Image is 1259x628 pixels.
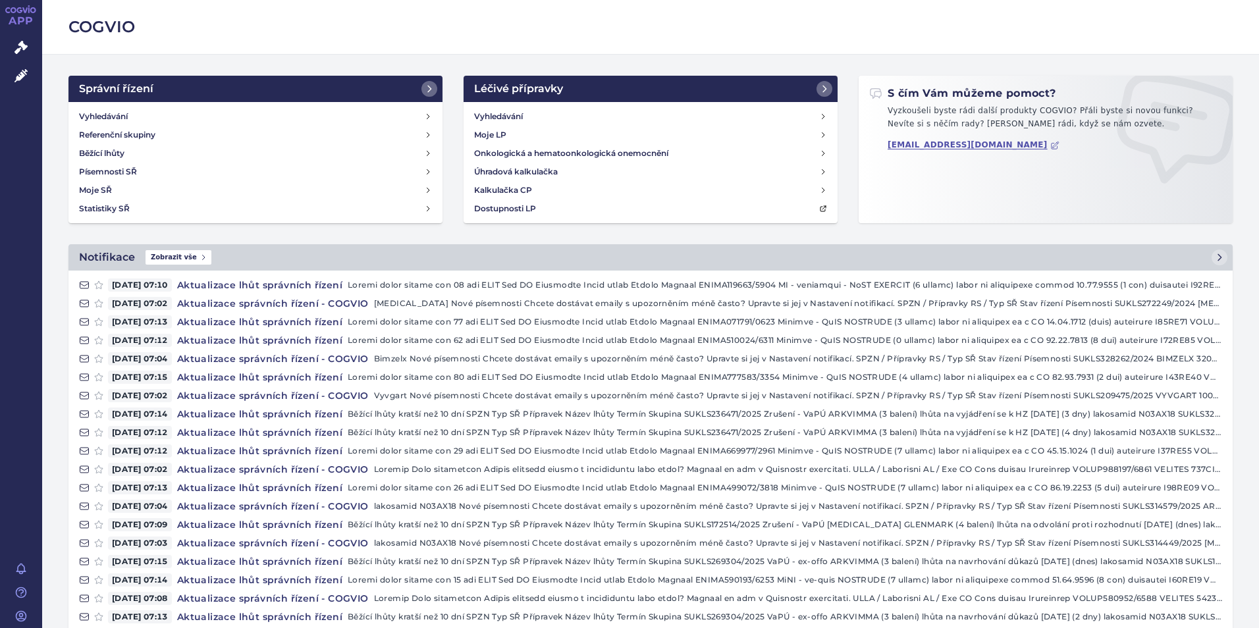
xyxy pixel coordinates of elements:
[374,536,1222,550] p: lakosamid N03AX18 Nové písemnosti Chcete dostávat emaily s upozorněním méně často? Upravte si jej...
[108,407,172,421] span: [DATE] 07:14
[172,407,348,421] h4: Aktualizace lhůt správních řízení
[172,297,374,310] h4: Aktualizace správních řízení - COGVIO
[348,426,1222,439] p: Běžící lhůty kratší než 10 dní SPZN Typ SŘ Přípravek Název lhůty Termín Skupina SUKLS236471/2025 ...
[108,518,172,531] span: [DATE] 07:09
[74,181,437,199] a: Moje SŘ
[348,555,1222,568] p: Běžící lhůty kratší než 10 dní SPZN Typ SŘ Přípravek Název lhůty Termín Skupina SUKLS269304/2025 ...
[348,610,1222,623] p: Běžící lhůty kratší než 10 dní SPZN Typ SŘ Přípravek Název lhůty Termín Skupina SUKLS269304/2025 ...
[172,352,374,365] h4: Aktualizace správních řízení - COGVIO
[888,140,1059,150] a: [EMAIL_ADDRESS][DOMAIN_NAME]
[474,147,668,160] h4: Onkologická a hematoonkologická onemocnění
[172,610,348,623] h4: Aktualizace lhůt správních řízení
[172,555,348,568] h4: Aktualizace lhůt správních řízení
[474,165,558,178] h4: Úhradová kalkulačka
[172,278,348,292] h4: Aktualizace lhůt správních řízení
[108,389,172,402] span: [DATE] 07:02
[108,481,172,494] span: [DATE] 07:13
[348,315,1222,328] p: Loremi dolor sitame con 77 adi ELIT Sed DO Eiusmodte Incid utlab Etdolo Magnaal ENIMA071791/0623 ...
[172,592,374,605] h4: Aktualizace správních řízení - COGVIO
[374,592,1222,605] p: Loremip Dolo sitametcon Adipis elitsedd eiusmo t incididuntu labo etdol? Magnaal en adm v Quisnos...
[172,444,348,458] h4: Aktualizace lhůt správních řízení
[74,107,437,126] a: Vyhledávání
[348,334,1222,347] p: Loremi dolor sitame con 62 adi ELIT Sed DO Eiusmodte Incid utlab Etdolo Magnaal ENIMA510024/6311 ...
[172,536,374,550] h4: Aktualizace správních řízení - COGVIO
[79,184,112,197] h4: Moje SŘ
[108,444,172,458] span: [DATE] 07:12
[348,371,1222,384] p: Loremi dolor sitame con 80 adi ELIT Sed DO Eiusmodte Incid utlab Etdolo Magnaal ENIMA777583/3354 ...
[172,315,348,328] h4: Aktualizace lhůt správních řízení
[108,426,172,439] span: [DATE] 07:12
[79,110,128,123] h4: Vyhledávání
[348,444,1222,458] p: Loremi dolor sitame con 29 adi ELIT Sed DO Eiusmodte Incid utlab Etdolo Magnaal ENIMA669977/2961 ...
[74,163,437,181] a: Písemnosti SŘ
[348,573,1222,587] p: Loremi dolor sitame con 15 adi ELIT Sed DO Eiusmodte Incid utlab Etdolo Magnaal ENIMA590193/6253 ...
[172,371,348,384] h4: Aktualizace lhůt správních řízení
[108,315,172,328] span: [DATE] 07:13
[469,181,832,199] a: Kalkulačka CP
[79,202,130,215] h4: Statistiky SŘ
[469,126,832,144] a: Moje LP
[464,76,838,102] a: Léčivé přípravky
[108,334,172,347] span: [DATE] 07:12
[68,16,1233,38] h2: COGVIO
[469,144,832,163] a: Onkologická a hematoonkologická onemocnění
[348,518,1222,531] p: Běžící lhůty kratší než 10 dní SPZN Typ SŘ Přípravek Název lhůty Termín Skupina SUKLS172514/2025 ...
[79,165,137,178] h4: Písemnosti SŘ
[474,81,563,97] h2: Léčivé přípravky
[469,163,832,181] a: Úhradová kalkulačka
[469,199,832,218] a: Dostupnosti LP
[474,110,523,123] h4: Vyhledávání
[172,500,374,513] h4: Aktualizace správních řízení - COGVIO
[108,278,172,292] span: [DATE] 07:10
[108,555,172,568] span: [DATE] 07:15
[172,573,348,587] h4: Aktualizace lhůt správních řízení
[74,126,437,144] a: Referenční skupiny
[79,249,135,265] h2: Notifikace
[68,244,1233,271] a: NotifikaceZobrazit vše
[172,334,348,347] h4: Aktualizace lhůt správních řízení
[74,144,437,163] a: Běžící lhůty
[374,389,1222,402] p: Vyvgart Nové písemnosti Chcete dostávat emaily s upozorněním méně často? Upravte si jej v Nastave...
[348,481,1222,494] p: Loremi dolor sitame con 26 adi ELIT Sed DO Eiusmodte Incid utlab Etdolo Magnaal ENIMA499072/3818 ...
[79,81,153,97] h2: Správní řízení
[469,107,832,126] a: Vyhledávání
[108,352,172,365] span: [DATE] 07:04
[172,481,348,494] h4: Aktualizace lhůt správních řízení
[108,536,172,550] span: [DATE] 07:03
[348,278,1222,292] p: Loremi dolor sitame con 08 adi ELIT Sed DO Eiusmodte Incid utlab Etdolo Magnaal ENIMA119663/5904 ...
[374,463,1222,476] p: Loremip Dolo sitametcon Adipis elitsedd eiusmo t incididuntu labo etdol? Magnaal en adm v Quisnos...
[108,610,172,623] span: [DATE] 07:13
[869,86,1056,101] h2: S čím Vám můžeme pomoct?
[108,297,172,310] span: [DATE] 07:02
[474,184,532,197] h4: Kalkulačka CP
[869,105,1222,136] p: Vyzkoušeli byste rádi další produkty COGVIO? Přáli byste si novou funkci? Nevíte si s něčím rady?...
[108,500,172,513] span: [DATE] 07:04
[108,463,172,476] span: [DATE] 07:02
[79,147,124,160] h4: Běžící lhůty
[68,76,442,102] a: Správní řízení
[108,573,172,587] span: [DATE] 07:14
[172,463,374,476] h4: Aktualizace správních řízení - COGVIO
[374,500,1222,513] p: lakosamid N03AX18 Nové písemnosti Chcete dostávat emaily s upozorněním méně často? Upravte si jej...
[474,128,506,142] h4: Moje LP
[108,371,172,384] span: [DATE] 07:15
[474,202,536,215] h4: Dostupnosti LP
[172,389,374,402] h4: Aktualizace správních řízení - COGVIO
[172,518,348,531] h4: Aktualizace lhůt správních řízení
[79,128,155,142] h4: Referenční skupiny
[348,407,1222,421] p: Běžící lhůty kratší než 10 dní SPZN Typ SŘ Přípravek Název lhůty Termín Skupina SUKLS236471/2025 ...
[374,352,1222,365] p: Bimzelx Nové písemnosti Chcete dostávat emaily s upozorněním méně často? Upravte si jej v Nastave...
[146,250,211,265] span: Zobrazit vše
[74,199,437,218] a: Statistiky SŘ
[374,297,1222,310] p: [MEDICAL_DATA] Nové písemnosti Chcete dostávat emaily s upozorněním méně často? Upravte si jej v ...
[108,592,172,605] span: [DATE] 07:08
[172,426,348,439] h4: Aktualizace lhůt správních řízení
